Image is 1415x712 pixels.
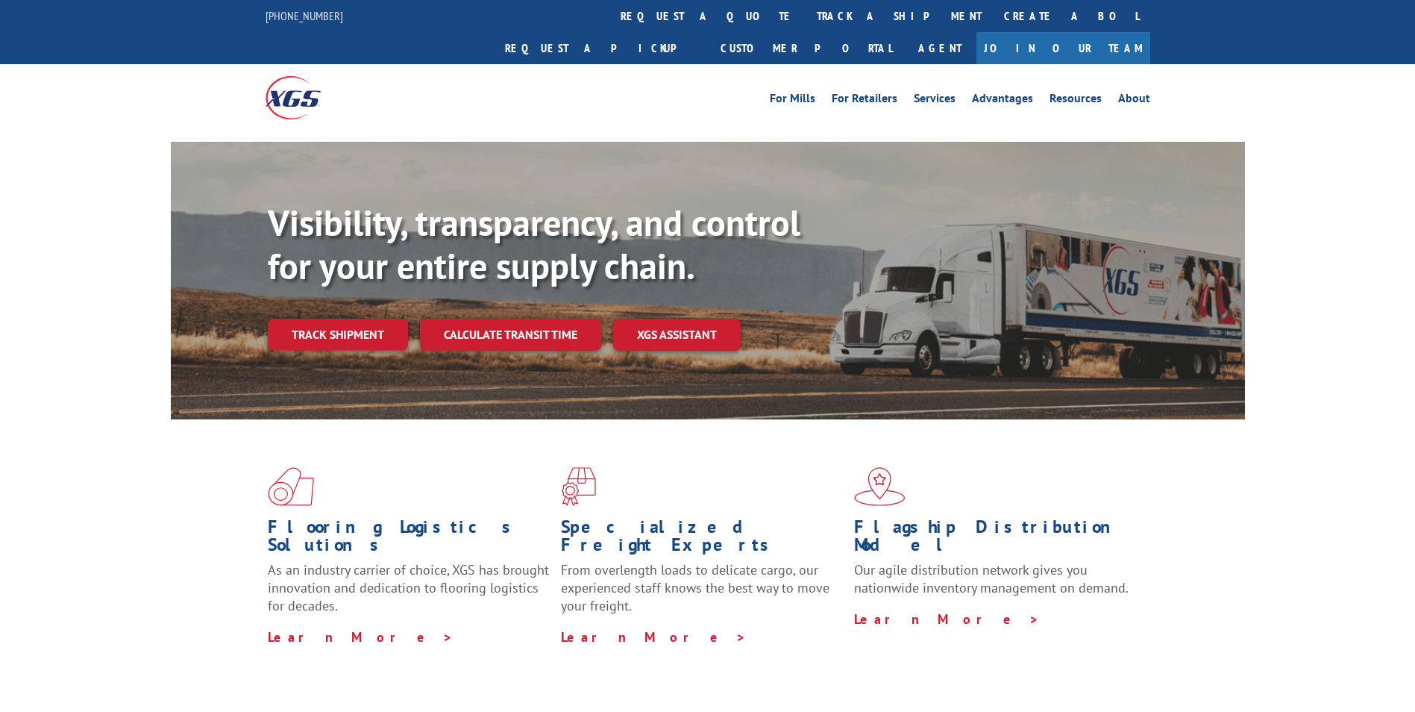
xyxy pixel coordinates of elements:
a: Agent [903,32,976,64]
a: About [1118,93,1150,109]
img: xgs-icon-focused-on-flooring-red [561,467,596,506]
h1: Flooring Logistics Solutions [268,518,550,561]
a: Track shipment [268,319,408,350]
p: From overlength loads to delicate cargo, our experienced staff knows the best way to move your fr... [561,561,843,628]
a: Advantages [972,93,1033,109]
b: Visibility, transparency, and control for your entire supply chain. [268,199,800,289]
a: For Retailers [832,93,897,109]
a: Services [914,93,956,109]
img: xgs-icon-flagship-distribution-model-red [854,467,906,506]
a: Learn More > [561,628,747,646]
img: xgs-icon-total-supply-chain-intelligence-red [268,467,314,506]
a: Join Our Team [976,32,1150,64]
a: Learn More > [854,610,1040,628]
span: Our agile distribution network gives you nationwide inventory management on demand. [854,561,1129,596]
a: Learn More > [268,628,454,646]
a: Calculate transit time [420,319,601,351]
a: XGS ASSISTANT [613,319,741,351]
a: Resources [1050,93,1102,109]
a: For Mills [770,93,815,109]
h1: Flagship Distribution Model [854,518,1136,561]
a: Request a pickup [494,32,709,64]
a: Customer Portal [709,32,903,64]
span: As an industry carrier of choice, XGS has brought innovation and dedication to flooring logistics... [268,561,549,614]
h1: Specialized Freight Experts [561,518,843,561]
a: [PHONE_NUMBER] [266,8,343,23]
